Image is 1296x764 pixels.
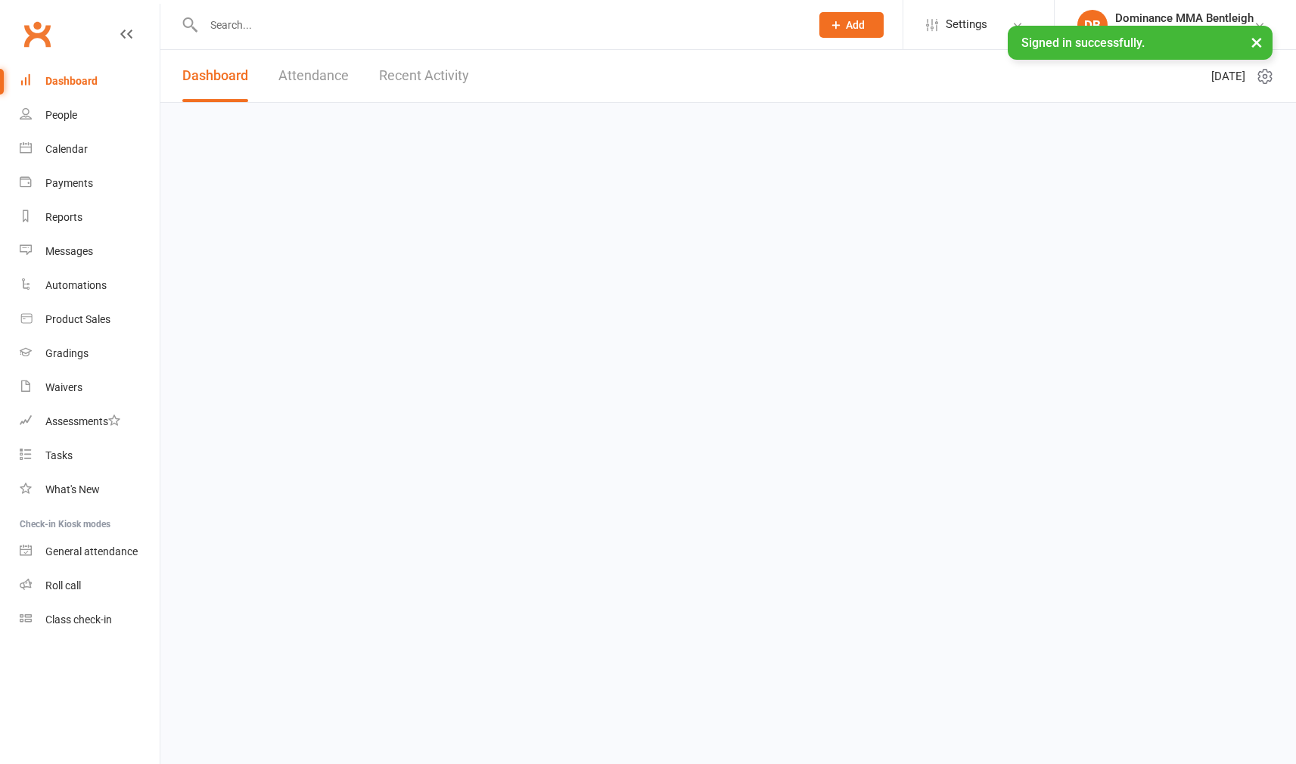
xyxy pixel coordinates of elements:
[20,166,160,200] a: Payments
[1021,36,1145,50] span: Signed in successfully.
[45,483,100,495] div: What's New
[20,569,160,603] a: Roll call
[20,132,160,166] a: Calendar
[20,269,160,303] a: Automations
[20,64,160,98] a: Dashboard
[45,381,82,393] div: Waivers
[45,449,73,461] div: Tasks
[45,75,98,87] div: Dashboard
[819,12,884,38] button: Add
[45,545,138,557] div: General attendance
[1115,25,1254,39] div: Dominance MMA Bentleigh
[379,50,469,102] a: Recent Activity
[182,50,248,102] a: Dashboard
[278,50,349,102] a: Attendance
[20,405,160,439] a: Assessments
[45,415,120,427] div: Assessments
[846,19,865,31] span: Add
[45,177,93,189] div: Payments
[20,303,160,337] a: Product Sales
[45,579,81,592] div: Roll call
[1243,26,1270,58] button: ×
[45,211,82,223] div: Reports
[20,337,160,371] a: Gradings
[20,603,160,637] a: Class kiosk mode
[199,14,800,36] input: Search...
[45,313,110,325] div: Product Sales
[1077,10,1108,40] div: DB
[45,143,88,155] div: Calendar
[45,109,77,121] div: People
[45,279,107,291] div: Automations
[1115,11,1254,25] div: Dominance MMA Bentleigh
[45,245,93,257] div: Messages
[18,15,56,53] a: Clubworx
[20,200,160,234] a: Reports
[45,347,89,359] div: Gradings
[946,8,987,42] span: Settings
[20,371,160,405] a: Waivers
[20,535,160,569] a: General attendance kiosk mode
[20,439,160,473] a: Tasks
[1211,67,1245,85] span: [DATE]
[45,613,112,626] div: Class check-in
[20,234,160,269] a: Messages
[20,473,160,507] a: What's New
[20,98,160,132] a: People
